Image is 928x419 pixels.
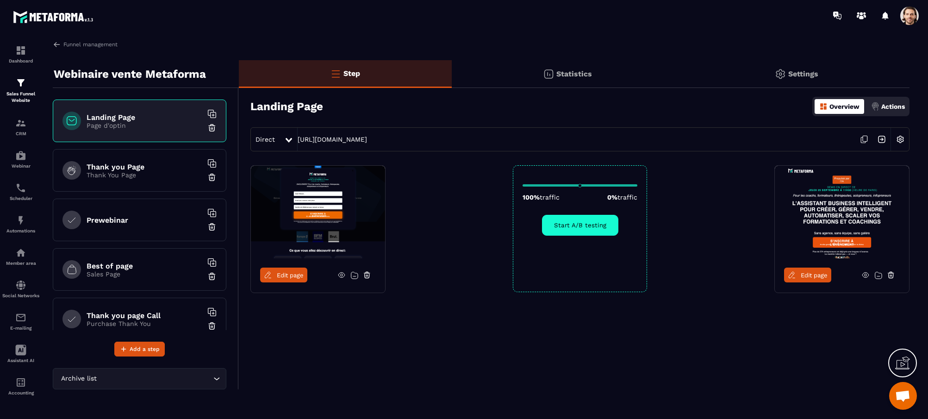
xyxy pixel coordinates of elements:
[819,102,828,111] img: dashboard-orange.40269519.svg
[15,118,26,129] img: formation
[617,194,637,201] span: traffic
[784,268,831,282] a: Edit page
[556,69,592,78] p: Statistics
[2,143,39,175] a: automationsautomationsWebinar
[15,77,26,88] img: formation
[2,325,39,331] p: E-mailing
[130,344,160,354] span: Add a step
[114,342,165,356] button: Add a step
[2,338,39,370] a: Assistant AI
[2,70,39,111] a: formationformationSales Funnel Website
[207,321,217,331] img: trash
[543,69,554,80] img: stats.20deebd0.svg
[2,91,39,104] p: Sales Funnel Website
[54,65,206,83] p: Webinaire vente Metaforma
[87,216,202,225] h6: Prewebinar
[343,69,360,78] p: Step
[2,38,39,70] a: formationformationDashboard
[2,261,39,266] p: Member area
[15,377,26,388] img: accountant
[251,166,385,258] img: image
[2,58,39,63] p: Dashboard
[87,262,202,270] h6: Best of page
[2,370,39,402] a: accountantaccountantAccounting
[277,272,304,279] span: Edit page
[2,293,39,298] p: Social Networks
[15,280,26,291] img: social-network
[2,163,39,169] p: Webinar
[15,150,26,161] img: automations
[889,382,917,410] div: Open chat
[87,122,202,129] p: Page d'optin
[2,111,39,143] a: formationformationCRM
[207,173,217,182] img: trash
[330,68,341,79] img: bars-o.4a397970.svg
[207,222,217,231] img: trash
[87,113,202,122] h6: Landing Page
[87,311,202,320] h6: Thank you page Call
[873,131,891,148] img: arrow-next.bcc2205e.svg
[250,100,323,113] h3: Landing Page
[2,228,39,233] p: Automations
[207,123,217,132] img: trash
[59,374,99,384] span: Archive list
[298,136,367,143] a: [URL][DOMAIN_NAME]
[87,270,202,278] p: Sales Page
[829,103,859,110] p: Overview
[15,215,26,226] img: automations
[99,374,211,384] input: Search for option
[2,273,39,305] a: social-networksocial-networkSocial Networks
[87,320,202,327] p: Purchase Thank You
[542,215,618,236] button: Start A/B testing
[15,312,26,323] img: email
[15,182,26,194] img: scheduler
[2,208,39,240] a: automationsautomationsAutomations
[871,102,879,111] img: actions.d6e523a2.png
[2,175,39,208] a: schedulerschedulerScheduler
[2,131,39,136] p: CRM
[801,272,828,279] span: Edit page
[53,368,226,389] div: Search for option
[87,163,202,171] h6: Thank you Page
[881,103,905,110] p: Actions
[255,136,275,143] span: Direct
[87,171,202,179] p: Thank You Page
[2,305,39,338] a: emailemailE-mailing
[891,131,909,148] img: setting-w.858f3a88.svg
[607,194,637,201] p: 0%
[523,194,560,201] p: 100%
[788,69,818,78] p: Settings
[540,194,560,201] span: traffic
[2,358,39,363] p: Assistant AI
[2,390,39,395] p: Accounting
[2,196,39,201] p: Scheduler
[15,247,26,258] img: automations
[207,272,217,281] img: trash
[260,268,307,282] a: Edit page
[2,240,39,273] a: automationsautomationsMember area
[775,69,786,80] img: setting-gr.5f69749f.svg
[15,45,26,56] img: formation
[13,8,96,25] img: logo
[53,40,118,49] a: Funnel management
[775,166,909,258] img: image
[53,40,61,49] img: arrow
